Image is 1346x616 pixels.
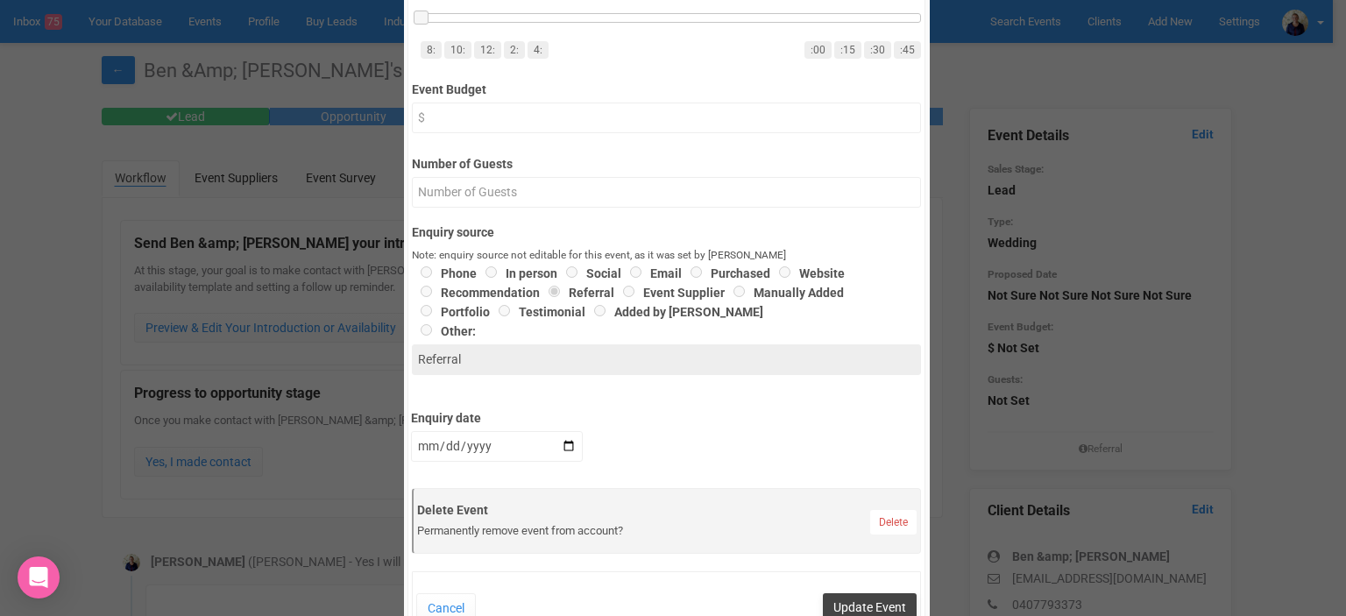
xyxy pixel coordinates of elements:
a: 2: [504,41,525,59]
label: Website [770,266,845,280]
label: Event Supplier [614,286,725,300]
label: Referral [540,286,614,300]
div: Permanently remove event from account? [417,523,917,540]
label: Social [557,266,621,280]
a: 10: [444,41,471,59]
a: :30 [864,41,891,59]
label: Other: [412,321,896,340]
label: Testimonial [490,305,585,319]
label: Added by [PERSON_NAME] [585,305,763,319]
a: :00 [804,41,832,59]
label: Recommendation [412,286,540,300]
a: 8: [421,41,442,59]
label: Number of Guests [412,149,921,173]
a: Delete [870,510,917,535]
a: :45 [894,41,921,59]
label: Event Budget [412,74,921,98]
input: $ [412,103,921,133]
input: Number of Guests [412,177,921,208]
label: Email [621,266,682,280]
a: :15 [834,41,861,59]
a: 4: [528,41,549,59]
label: Manually Added [725,286,844,300]
label: Enquiry date [411,403,583,427]
label: In person [477,266,557,280]
label: Purchased [682,266,770,280]
label: Phone [412,266,477,280]
label: Enquiry source [412,223,921,241]
a: 12: [474,41,501,59]
div: Open Intercom Messenger [18,556,60,598]
label: Delete Event [417,501,917,519]
small: Note: enquiry source not editable for this event, as it was set by [PERSON_NAME] [412,249,786,261]
label: Portfolio [412,305,490,319]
